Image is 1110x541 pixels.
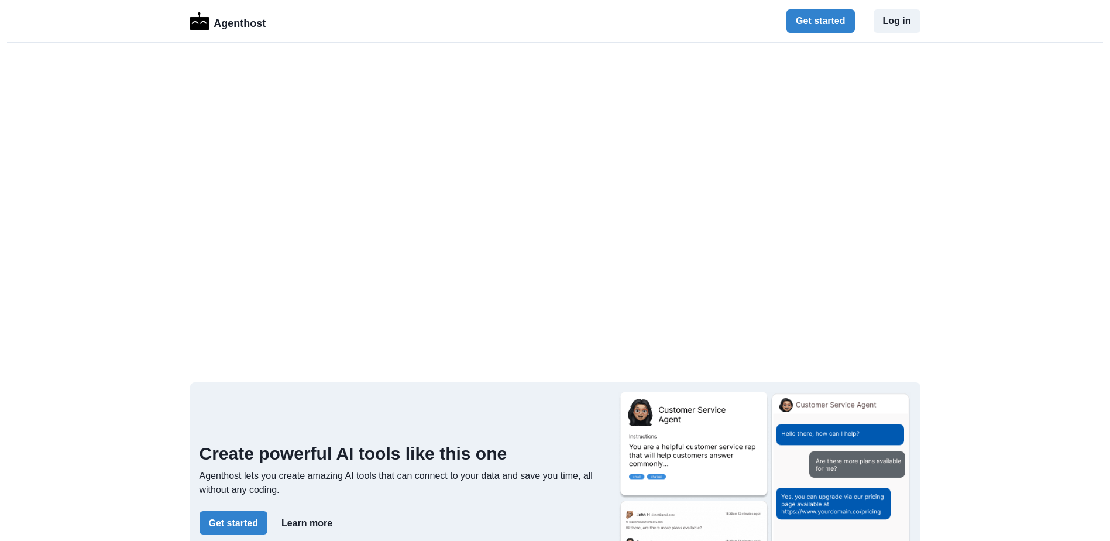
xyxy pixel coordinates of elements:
[190,11,266,32] a: LogoAgenthost
[200,469,609,497] p: Agenthost lets you create amazing AI tools that can connect to your data and save you time, all w...
[214,11,266,32] p: Agenthost
[874,9,920,33] button: Log in
[272,511,342,535] button: Learn more
[786,9,854,33] button: Get started
[200,443,609,464] h2: Create powerful AI tools like this one
[200,511,267,535] button: Get started
[190,12,209,30] img: Logo
[190,66,920,359] iframe: Project Name Generator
